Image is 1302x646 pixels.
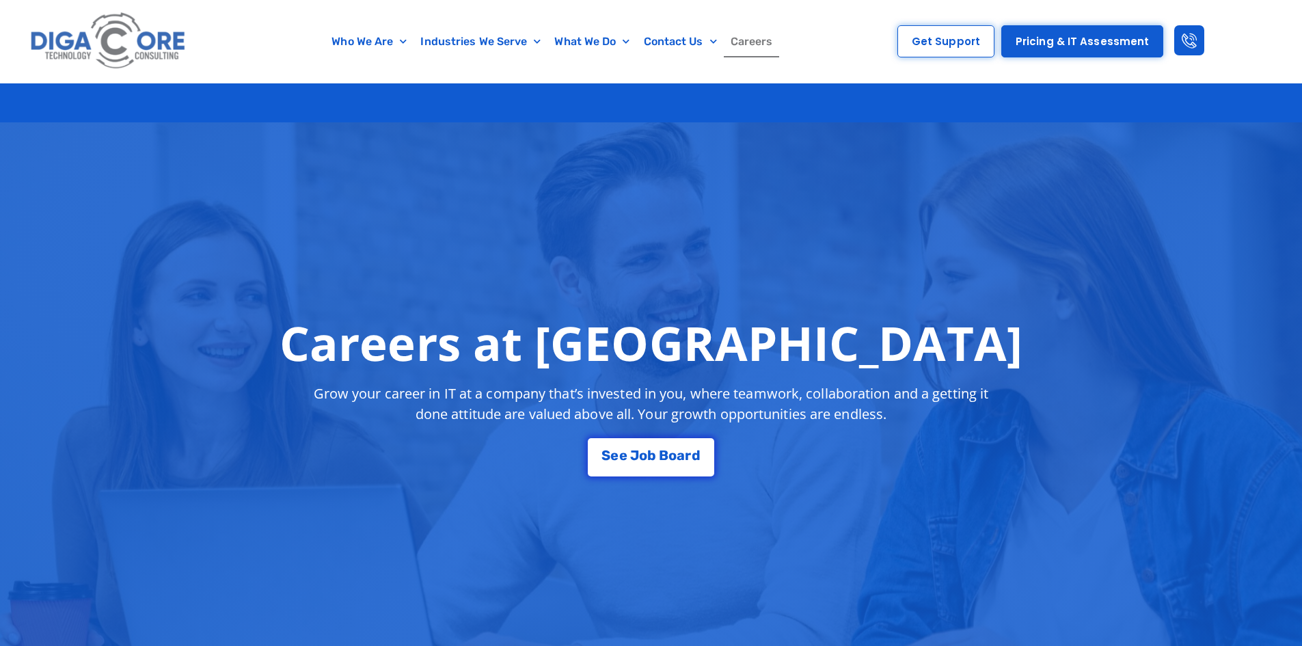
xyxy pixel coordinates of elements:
[659,448,668,462] span: B
[897,25,994,57] a: Get Support
[630,448,639,462] span: J
[325,26,413,57] a: Who We Are
[692,448,701,462] span: d
[677,448,685,462] span: a
[1001,25,1163,57] a: Pricing & IT Assessment
[668,448,677,462] span: o
[639,448,647,462] span: o
[301,383,1001,425] p: Grow your career in IT at a company that’s invested in you, where teamwork, collaboration and a g...
[619,448,627,462] span: e
[610,448,619,462] span: e
[724,26,780,57] a: Careers
[1016,36,1149,46] span: Pricing & IT Assessment
[280,315,1022,370] h1: Careers at [GEOGRAPHIC_DATA]
[647,448,656,462] span: b
[256,26,849,57] nav: Menu
[637,26,724,57] a: Contact Us
[547,26,636,57] a: What We Do
[413,26,547,57] a: Industries We Serve
[685,448,691,462] span: r
[588,438,714,476] a: See Job Board
[601,448,610,462] span: S
[912,36,980,46] span: Get Support
[27,7,191,76] img: Digacore logo 1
